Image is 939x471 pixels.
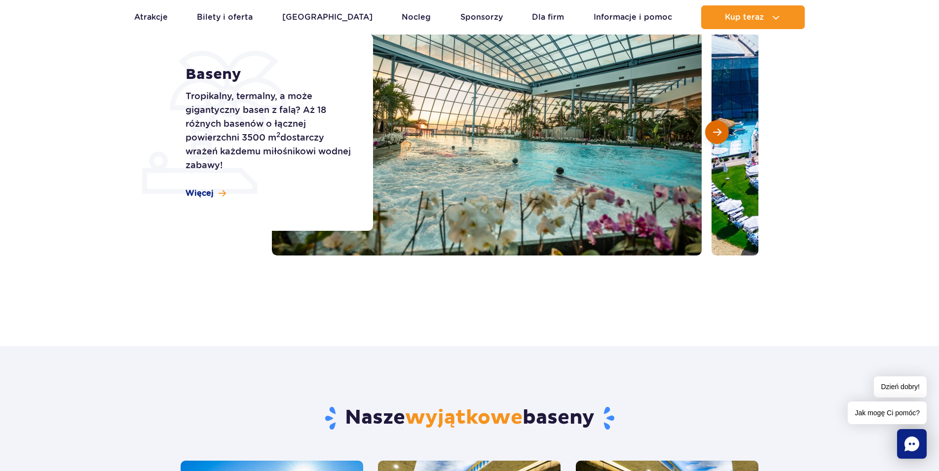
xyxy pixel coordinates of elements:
[701,5,805,29] button: Kup teraz
[197,5,253,29] a: Bilety i oferta
[532,5,564,29] a: Dla firm
[272,9,702,255] img: Basen wewnętrzny w Suntago, z tropikalnymi roślinami i orchideami
[874,376,927,398] span: Dzień dobry!
[282,5,373,29] a: [GEOGRAPHIC_DATA]
[181,405,758,431] h2: Nasze baseny
[134,5,168,29] a: Atrakcje
[897,429,927,459] div: Chat
[186,188,226,199] a: Więcej
[594,5,672,29] a: Informacje i pomoc
[186,66,351,83] h1: Baseny
[848,401,927,424] span: Jak mogę Ci pomóc?
[276,131,280,139] sup: 2
[405,405,523,430] span: wyjątkowe
[725,13,764,22] span: Kup teraz
[460,5,503,29] a: Sponsorzy
[186,188,214,199] span: Więcej
[186,89,351,172] p: Tropikalny, termalny, a może gigantyczny basen z falą? Aż 18 różnych basenów o łącznej powierzchn...
[705,120,729,144] button: Następny slajd
[402,5,431,29] a: Nocleg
